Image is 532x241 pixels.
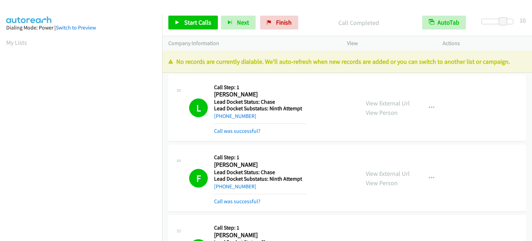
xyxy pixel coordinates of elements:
a: View External Url [366,99,410,107]
button: Next [221,16,256,29]
a: View Person [366,179,398,187]
span: Finish [276,18,292,26]
button: AutoTab [422,16,466,29]
span: Next [237,18,249,26]
p: Actions [443,39,526,48]
h5: Call Step: 1 [214,84,306,91]
a: Start Calls [168,16,218,29]
p: No records are currently dialable. We'll auto-refresh when new records are added or you can switc... [168,57,526,66]
a: [PHONE_NUMBER] [214,113,256,119]
a: Switch to Preview [56,24,96,31]
p: Company Information [168,39,335,48]
a: My Lists [6,38,27,46]
h5: Lead Docket Substatus: Ninth Attempt [214,175,306,182]
p: View [347,39,430,48]
h2: [PERSON_NAME] [214,231,306,239]
span: Start Calls [184,18,211,26]
h2: [PERSON_NAME] [214,91,306,98]
h1: F [189,169,208,188]
div: Dialing Mode: Power | [6,24,156,32]
a: View External Url [366,170,410,178]
a: Call was successful? [214,128,260,134]
h5: Lead Docket Status: Chase [214,169,306,176]
h2: [PERSON_NAME] [214,161,306,169]
h5: Lead Docket Substatus: Ninth Attempt [214,105,306,112]
p: Call Completed [308,18,410,27]
h5: Call Step: 1 [214,154,306,161]
h5: Lead Docket Status: Chase [214,98,306,105]
a: Call was successful? [214,198,260,205]
a: Finish [260,16,298,29]
a: View Person [366,109,398,117]
div: 10 [520,16,526,25]
iframe: Resource Center [512,93,532,148]
h5: Call Step: 1 [214,224,306,231]
a: [PHONE_NUMBER] [214,183,256,190]
h1: L [189,98,208,117]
